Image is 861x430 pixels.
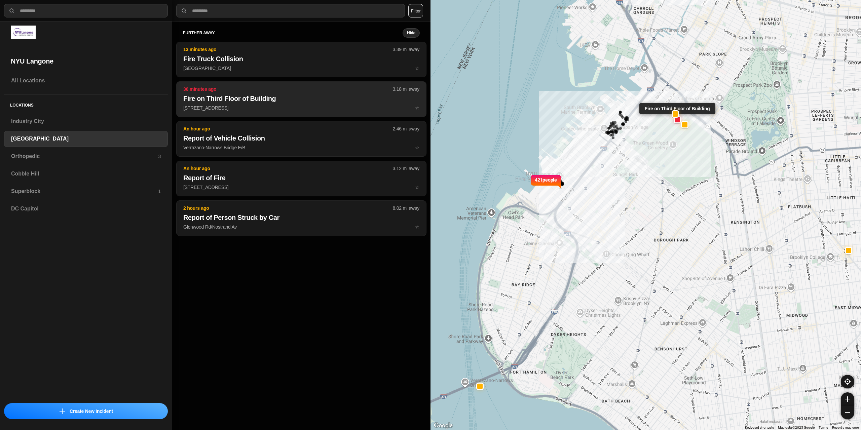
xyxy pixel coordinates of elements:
[176,200,426,236] button: 2 hours ago8.02 mi awayReport of Person Struck by CarGlenwood Rd/Nostrand Avstar
[176,105,426,111] a: 36 minutes ago3.18 mi awayFire on Third Floor of Building[STREET_ADDRESS]star
[176,184,426,190] a: An hour ago3.12 mi awayReport of Fire[STREET_ADDRESS]star
[393,86,419,92] p: 3.18 mi away
[176,121,426,157] button: An hour ago2.46 mi awayReport of Vehicle CollisionVerrazano-Narrows Bridge E/Bstar
[4,201,168,217] a: DC Capitol
[639,103,715,114] div: Fire on Third Floor of Building
[415,66,419,71] span: star
[841,392,854,406] button: zoom-in
[176,224,426,230] a: 2 hours ago8.02 mi awayReport of Person Struck by CarGlenwood Rd/Nostrand Avstar
[393,125,419,132] p: 2.46 mi away
[4,131,168,147] a: [GEOGRAPHIC_DATA]
[432,421,454,430] img: Google
[183,213,419,222] h2: Report of Person Struck by Car
[176,81,426,117] button: 36 minutes ago3.18 mi awayFire on Third Floor of Building[STREET_ADDRESS]star
[183,30,403,36] h5: further away
[183,105,419,111] p: [STREET_ADDRESS]
[183,144,419,151] p: Verrazano-Narrows Bridge E/B
[4,403,168,419] button: iconCreate New Incident
[176,65,426,71] a: 13 minutes ago3.39 mi awayFire Truck Collision[GEOGRAPHIC_DATA]star
[8,7,15,14] img: search
[393,165,419,172] p: 3.12 mi away
[819,426,828,429] a: Terms (opens in new tab)
[183,224,419,230] p: Glenwood Rd/Nostrand Av
[183,205,393,211] p: 2 hours ago
[11,187,158,195] h3: Superblock
[845,379,851,385] img: recenter
[4,94,168,113] h5: Locations
[11,117,161,125] h3: Industry City
[183,94,419,103] h2: Fire on Third Floor of Building
[393,205,419,211] p: 8.02 mi away
[674,116,681,123] button: Fire on Third Floor of Building
[176,161,426,196] button: An hour ago3.12 mi awayReport of Fire[STREET_ADDRESS]star
[745,425,774,430] button: Keyboard shortcuts
[11,77,161,85] h3: All Locations
[11,170,161,178] h3: Cobble Hill
[11,205,161,213] h3: DC Capitol
[415,224,419,230] span: star
[158,188,161,195] p: 1
[11,152,158,160] h3: Orthopedic
[432,421,454,430] a: Open this area in Google Maps (opens a new window)
[415,105,419,111] span: star
[415,145,419,150] span: star
[4,73,168,89] a: All Locations
[415,185,419,190] span: star
[176,145,426,150] a: An hour ago2.46 mi awayReport of Vehicle CollisionVerrazano-Narrows Bridge E/Bstar
[183,173,419,183] h2: Report of Fire
[176,42,426,77] button: 13 minutes ago3.39 mi awayFire Truck Collision[GEOGRAPHIC_DATA]star
[183,133,419,143] h2: Report of Vehicle Collision
[841,375,854,388] button: recenter
[183,125,393,132] p: An hour ago
[841,406,854,419] button: zoom-out
[183,86,393,92] p: 36 minutes ago
[11,26,36,39] img: logo
[832,426,859,429] a: Report a map error
[183,54,419,64] h2: Fire Truck Collision
[408,4,423,17] button: Filter
[4,183,168,199] a: Superblock1
[557,173,562,188] img: notch
[845,410,850,415] img: zoom-out
[183,46,393,53] p: 13 minutes ago
[407,30,415,36] small: Hide
[845,396,850,402] img: zoom-in
[11,56,161,66] h2: NYU Langone
[60,408,65,414] img: icon
[393,46,419,53] p: 3.39 mi away
[403,28,420,38] button: Hide
[158,153,161,160] p: 3
[778,426,815,429] span: Map data ©2025 Google
[530,173,535,188] img: notch
[4,148,168,164] a: Orthopedic3
[4,166,168,182] a: Cobble Hill
[535,176,557,191] p: 421 people
[183,184,419,191] p: [STREET_ADDRESS]
[183,65,419,72] p: [GEOGRAPHIC_DATA]
[70,408,113,415] p: Create New Incident
[181,7,187,14] img: search
[4,113,168,129] a: Industry City
[11,135,161,143] h3: [GEOGRAPHIC_DATA]
[183,165,393,172] p: An hour ago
